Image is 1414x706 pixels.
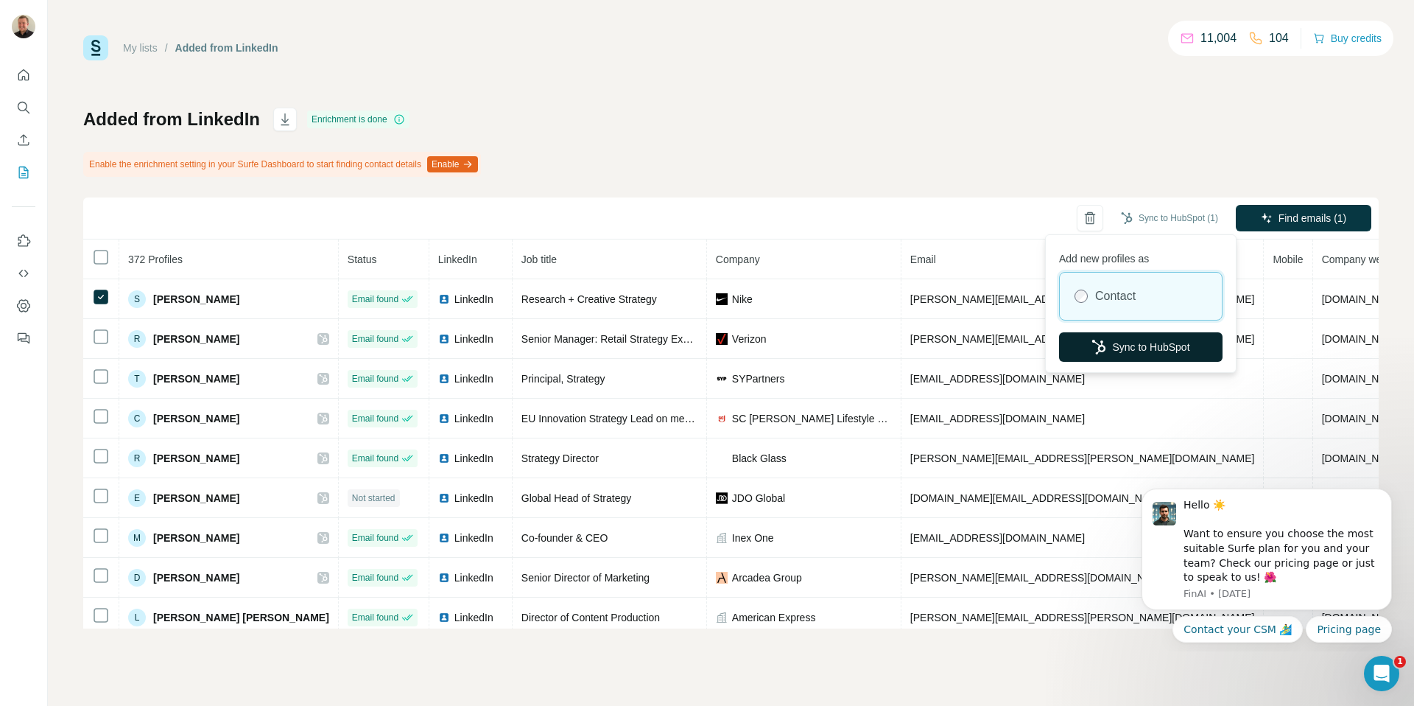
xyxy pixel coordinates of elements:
span: SC [PERSON_NAME] Lifestyle Brands [732,411,892,426]
span: [PERSON_NAME][EMAIL_ADDRESS][PERSON_NAME][DOMAIN_NAME] [910,333,1255,345]
span: LinkedIn [454,531,493,545]
div: R [128,330,146,348]
div: D [128,569,146,587]
li: / [165,41,168,55]
span: LinkedIn [454,451,493,466]
span: Senior Director of Marketing [521,572,650,584]
span: LinkedIn [454,491,493,506]
span: LinkedIn [438,254,477,265]
span: [PERSON_NAME] [153,531,239,545]
p: 104 [1269,29,1289,47]
label: Contact [1095,287,1136,305]
div: M [128,529,146,547]
span: LinkedIn [454,411,493,426]
span: Company [716,254,760,265]
button: Quick start [12,62,35,88]
span: [PERSON_NAME] [153,371,239,386]
img: LinkedIn logo [438,333,450,345]
span: Verizon [732,332,767,346]
span: [PERSON_NAME][EMAIL_ADDRESS][DOMAIN_NAME] [910,572,1169,584]
img: company-logo [716,572,728,584]
span: Email found [352,571,398,584]
span: Not started [352,492,395,505]
span: Company website [1322,254,1404,265]
span: [EMAIL_ADDRESS][DOMAIN_NAME] [910,413,1085,424]
span: Mobile [1273,254,1303,265]
span: [PERSON_NAME] [153,411,239,426]
p: Add new profiles as [1059,245,1223,266]
img: LinkedIn logo [438,612,450,623]
button: Dashboard [12,293,35,319]
div: Enrichment is done [307,111,409,128]
button: Enrich CSV [12,127,35,153]
button: Buy credits [1313,28,1382,49]
img: LinkedIn logo [438,413,450,424]
img: Surfe Logo [83,35,108,60]
span: [PERSON_NAME] [153,292,239,307]
img: LinkedIn logo [438,492,450,504]
img: company-logo [716,455,728,461]
button: Use Surfe API [12,260,35,287]
button: Feedback [12,325,35,352]
span: [PERSON_NAME][EMAIL_ADDRESS][PERSON_NAME][DOMAIN_NAME] [910,452,1255,464]
span: Black Glass [732,451,787,466]
a: My lists [123,42,158,54]
span: Find emails (1) [1278,211,1347,226]
img: LinkedIn logo [438,532,450,544]
img: LinkedIn logo [438,452,450,464]
span: [PERSON_NAME][EMAIL_ADDRESS][PERSON_NAME][DOMAIN_NAME] [910,293,1255,305]
span: Co-founder & CEO [521,532,608,544]
button: Use Surfe on LinkedIn [12,228,35,254]
span: [DOMAIN_NAME] [1322,413,1404,424]
span: Senior Manager: Retail Strategy Execution & Implementation [521,333,799,345]
img: Avatar [12,15,35,38]
span: Strategy Director [521,452,599,464]
img: company-logo [716,373,728,385]
span: Job title [521,254,557,265]
span: [PERSON_NAME] [153,570,239,585]
img: company-logo [716,293,728,305]
span: Principal, Strategy [521,373,605,385]
span: Email found [352,372,398,385]
span: [EMAIL_ADDRESS][DOMAIN_NAME] [910,373,1085,385]
div: Added from LinkedIn [175,41,278,55]
span: [EMAIL_ADDRESS][DOMAIN_NAME] [910,532,1085,544]
iframe: Intercom live chat [1364,656,1399,691]
img: LinkedIn logo [438,293,450,305]
span: JDO Global [732,491,785,506]
span: LinkedIn [454,332,493,346]
span: Email found [352,531,398,545]
img: company-logo [716,413,728,424]
span: Research + Creative Strategy [521,293,657,305]
span: [DOMAIN_NAME] [1322,293,1404,305]
span: Email found [352,412,398,425]
button: Find emails (1) [1236,205,1371,231]
span: Email [910,254,936,265]
span: [PERSON_NAME] [153,332,239,346]
button: Sync to HubSpot [1059,332,1223,362]
p: 11,004 [1200,29,1237,47]
span: EU Innovation Strategy Lead on method [521,413,705,424]
span: Nike [732,292,753,307]
img: company-logo [716,333,728,345]
span: [PERSON_NAME] [153,491,239,506]
button: Sync to HubSpot (1) [1111,207,1228,229]
span: 372 Profiles [128,254,183,265]
span: [PERSON_NAME] [153,451,239,466]
span: [PERSON_NAME][EMAIL_ADDRESS][PERSON_NAME][DOMAIN_NAME] [910,612,1255,623]
span: Inex One [732,531,774,545]
div: R [128,450,146,467]
div: E [128,489,146,507]
span: [PERSON_NAME] [PERSON_NAME] [153,610,329,625]
span: LinkedIn [454,292,493,307]
button: Search [12,94,35,121]
span: LinkedIn [454,371,493,386]
span: Email found [352,293,398,306]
